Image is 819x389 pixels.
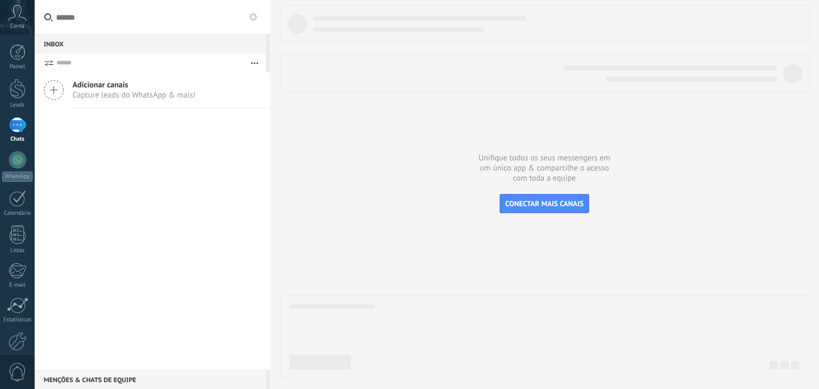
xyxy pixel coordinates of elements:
span: Conta [10,23,25,30]
div: Menções & Chats de equipe [35,370,266,389]
div: E-mail [2,282,33,289]
div: Calendário [2,210,33,217]
span: Capture leads do WhatsApp & mais! [73,90,196,100]
span: Adicionar canais [73,80,196,90]
div: Estatísticas [2,317,33,323]
div: WhatsApp [2,172,33,182]
div: Chats [2,136,33,143]
div: Inbox [35,34,266,53]
button: CONECTAR MAIS CANAIS [500,194,590,213]
div: Leads [2,102,33,109]
div: Listas [2,247,33,254]
div: Painel [2,63,33,70]
span: CONECTAR MAIS CANAIS [505,199,584,208]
